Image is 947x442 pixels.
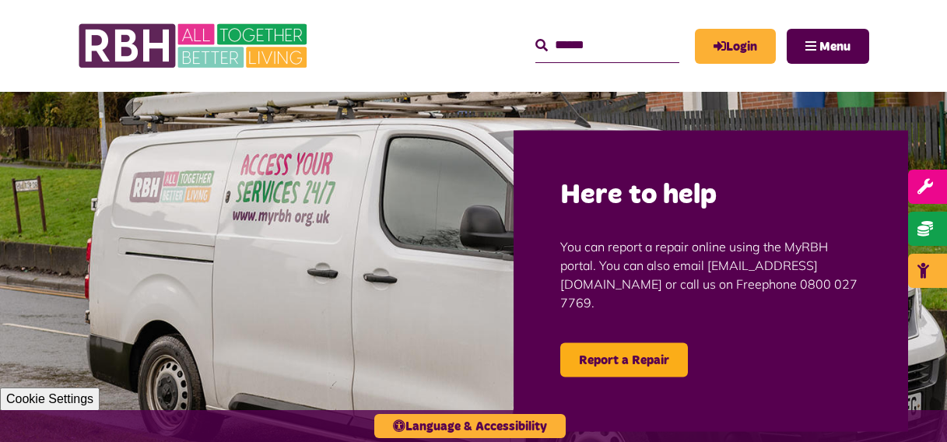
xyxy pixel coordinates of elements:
img: RBH [78,16,311,76]
h2: Here to help [560,177,861,214]
span: Menu [819,40,851,53]
button: Navigation [787,29,869,64]
button: Language & Accessibility [374,414,566,438]
a: Report a Repair [560,342,688,377]
p: You can report a repair online using the MyRBH portal. You can also email [EMAIL_ADDRESS][DOMAIN_... [560,213,861,335]
a: MyRBH [695,29,776,64]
